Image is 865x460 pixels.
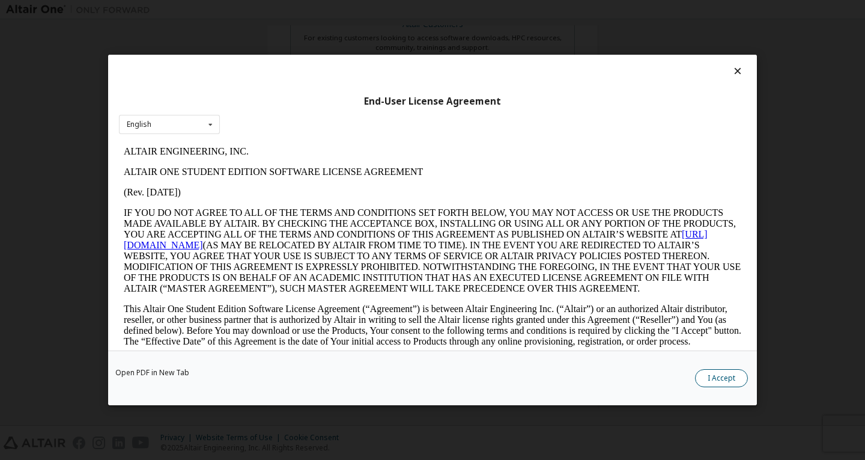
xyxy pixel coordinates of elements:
[5,25,622,36] p: ALTAIR ONE STUDENT EDITION SOFTWARE LICENSE AGREEMENT
[115,369,189,376] a: Open PDF in New Tab
[695,369,748,387] button: I Accept
[119,96,746,108] div: End-User License Agreement
[5,5,622,16] p: ALTAIR ENGINEERING, INC.
[5,46,622,57] p: (Rev. [DATE])
[5,88,589,109] a: [URL][DOMAIN_NAME]
[127,121,151,128] div: English
[5,162,622,206] p: This Altair One Student Edition Software License Agreement (“Agreement”) is between Altair Engine...
[5,66,622,153] p: IF YOU DO NOT AGREE TO ALL OF THE TERMS AND CONDITIONS SET FORTH BELOW, YOU MAY NOT ACCESS OR USE...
